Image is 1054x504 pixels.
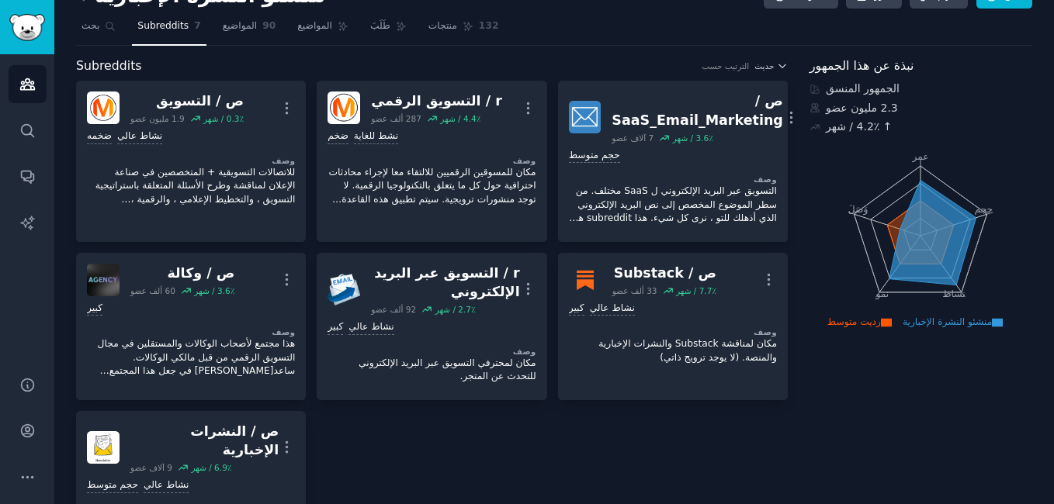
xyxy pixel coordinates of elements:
div: 1.9 مليون عضو [130,113,185,124]
div: كبير [87,302,102,316]
div: نشاط عالي [117,129,162,144]
div: نشاط عالي [590,302,635,316]
span: بحث [81,19,99,33]
p: هذا مجتمع لأصحاب الوكالات والمستقلين في مجال التسويق الرقمي من قبل مالكي الوكالات. ساعد[PERSON_NA... [87,337,295,378]
span: Subreddits [76,57,142,76]
div: 2.7٪ / شهر [435,304,476,315]
img: وكالة [87,264,120,296]
img: تسويق [87,91,120,124]
img: التسويق عبر البريد الإلكتروني [328,273,360,306]
span: Subreddits [137,19,189,33]
a: Subreddits7 [132,14,206,46]
div: 287 ألف عضو [371,113,421,124]
div: 60 ألف عضو [130,285,175,296]
div: ص / النشرات الإخبارية [130,422,279,460]
span: 90 [262,19,276,33]
img: شعار GummySearch [9,14,45,41]
div: 6.9٪ / شهر [191,462,231,473]
span: 7 [194,19,201,33]
a: بحث [76,14,121,46]
span: نبذة عن هذا الجمهور [810,57,914,76]
a: التسويق عبر البريد الإلكترونيr / التسويق عبر البريد الإلكتروني92 ألف عضو2.7٪ / شهركبيرنشاط عاليوص... [317,253,546,400]
span: طَلَبَ [370,19,390,33]
div: 4.4٪ / شهر [440,113,480,124]
p: مكان للمسوقين الرقميين للالتقاء معا لإجراء محادثات احترافية حول كل ما يتعلق بالتكنولوجيا الرقمية.... [328,166,536,207]
div: r / التسويق الرقمي [371,91,502,111]
div: 7 آلاف عضو [612,133,654,143]
dt: وصف [569,174,777,185]
a: المواضيع90 [217,14,282,46]
div: r / التسويق عبر البريد الإلكتروني [371,264,519,302]
tspan: نمو [875,288,889,300]
a: SaaS_Email_Marketingص / SaaS_Email_Marketing7 آلاف عضو3.6٪ / شهرحجم متوسطوصفالتسويق عبر البريد ال... [558,81,788,242]
img: الرسائل الاخباريه [87,431,120,464]
dt: وصف [87,155,295,166]
tspan: نشاط [942,288,965,299]
div: نشاط عالي [144,478,189,493]
font: الجمهور المنسق [826,81,900,97]
p: للاتصالات التسويقية + المتخصصين في صناعة الإعلان لمناقشة وطرح الأسئلة المتعلقة باستراتيجية التسوي... [87,166,295,207]
div: ضخم [328,129,348,144]
img: Substack [569,264,602,296]
div: ص / التسويق [130,91,244,111]
div: ص / SaaS_Email_Marketing [612,91,783,129]
div: ضخمه [87,129,112,144]
div: 7.7٪ / شهر [676,285,716,296]
a: Substackص / Substack33 ألف عضو7.7٪ / شهركبيرنشاط عاليوصفمكان لمناقشة Substack والنشرات الإخبارية ... [558,253,788,400]
div: 92 ألف عضو [371,304,416,315]
div: الترتيب حسب [702,60,749,71]
div: 33 ألف عضو [612,285,657,296]
span: حديث [754,60,774,71]
font: 2.3 مليون عضو [826,100,898,116]
div: حجم متوسط [569,149,620,164]
div: ↑ 4.2٪ / شهر [826,119,893,135]
span: منتجات [428,19,457,33]
tspan: عمر [911,151,928,163]
a: تسويقص / التسويق1.9 مليون عضو0.3٪ / شهرضخمهنشاط عاليوصفللاتصالات التسويقية + المتخصصين في صناعة ا... [76,81,306,242]
dt: وصف [569,326,777,337]
a: المواضيع [292,14,354,46]
tspan: حجم [975,203,993,214]
div: 3.6٪ / شهر [673,133,713,143]
div: كبير [328,320,343,335]
img: SaaS_Email_Marketing [569,101,602,133]
div: نشط للغاية [354,129,398,144]
a: وكالةص / وكالة60 ألف عضو3.6٪ / شهركبيروصفهذا مجتمع لأصحاب الوكالات والمستقلين في مجال التسويق الر... [76,253,306,400]
tspan: وَصَلَ [848,203,869,215]
img: التسويق الرقمي [328,91,360,124]
p: التسويق عبر البريد الإلكتروني ل SaaS مختلف. من سطر الموضوع المخصص إلى نص البريد الإلكتروني الذي أ... [569,185,777,226]
dt: وصف [328,346,536,357]
div: كبير [569,302,584,316]
div: 9 آلاف عضو [130,462,172,473]
div: ص / وكالة [130,264,234,283]
p: مكان لمحترفي التسويق عبر البريد الإلكتروني للتحدث عن المتجر. [328,357,536,384]
div: حجم متوسط [87,478,138,493]
button: حديث [754,60,788,71]
span: رديت متوسط [827,316,881,327]
div: نشاط عالي [348,320,394,335]
dt: وصف [328,155,536,166]
p: مكان لمناقشة Substack والنشرات الإخبارية والمنصة. (لا يوجد ترويج ذاتي) [569,337,777,364]
span: 132 [479,19,499,33]
div: 3.6٪ / شهر [194,285,234,296]
dt: وصف [87,326,295,337]
div: 0.3٪ / شهر [203,113,244,124]
span: منشئو النشرة الإخبارية [903,316,992,327]
a: طَلَبَ [365,14,412,46]
span: المواضيع [297,19,332,33]
div: ص / Substack [612,264,716,283]
a: منتجات132 [423,14,504,46]
a: التسويق الرقميr / التسويق الرقمي287 ألف عضو4.4٪ / شهرضخمنشط للغايةوصفمكان للمسوقين الرقميين للالت... [317,81,546,242]
span: المواضيع [223,19,258,33]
